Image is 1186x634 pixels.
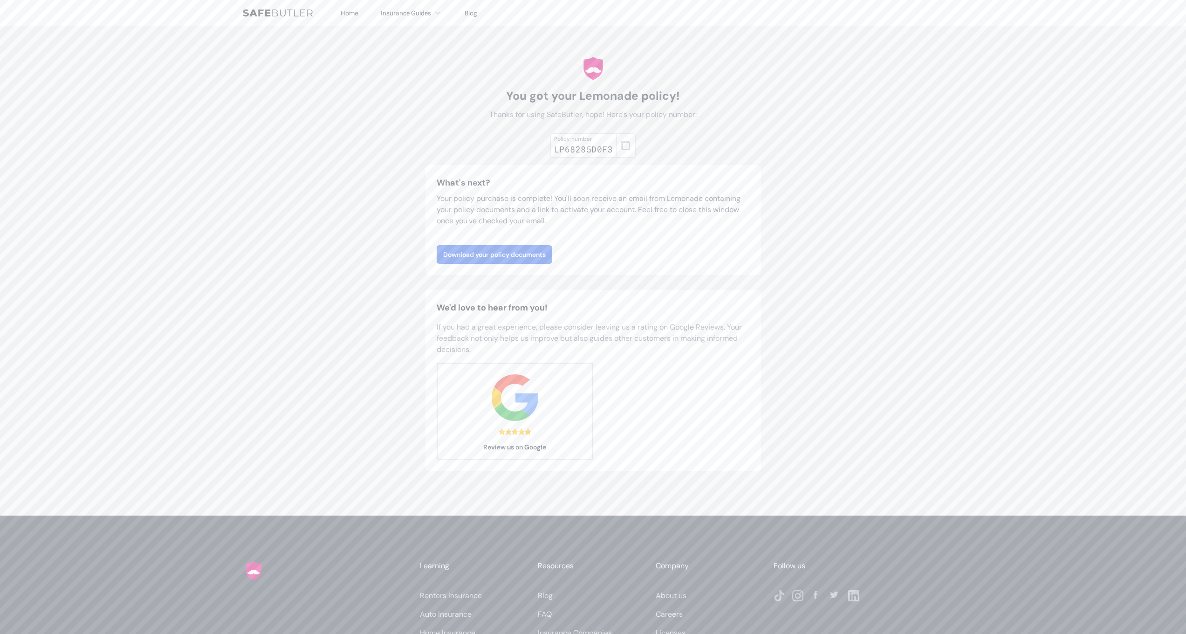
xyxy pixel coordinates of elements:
[538,560,648,572] div: Resources
[492,374,538,421] img: google.svg
[437,442,593,452] span: Review us on Google
[437,301,750,314] h2: We'd love to hear from you!
[538,591,553,600] a: Blog
[381,7,442,19] button: Insurance Guides
[499,428,531,435] div: 5.0
[243,9,313,17] img: SafeButler Text Logo
[656,560,766,572] div: Company
[420,609,472,619] a: Auto Insurance
[554,135,613,143] div: Policy number
[538,609,552,619] a: FAQ
[554,143,613,156] div: LP68285D0F3
[437,245,552,264] a: Download your policy documents
[420,591,482,600] a: Renters Insurance
[341,9,358,17] a: Home
[489,89,698,103] h1: You got your Lemonade policy!
[437,363,593,460] a: Review us on Google
[656,609,683,619] a: Careers
[489,107,698,122] p: Thanks for using SafeButler, hope! Here's your policy number:
[656,591,686,600] a: About us
[437,176,750,189] h3: What's next?
[437,322,750,355] p: If you had a great experience, please consider leaving us a rating on Google Reviews. Your feedba...
[437,193,750,227] p: Your policy purchase is complete! You'll soon receive an email from Lemonade containing your poli...
[774,560,884,572] div: Follow us
[420,560,530,572] div: Learning
[465,9,477,17] a: Blog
